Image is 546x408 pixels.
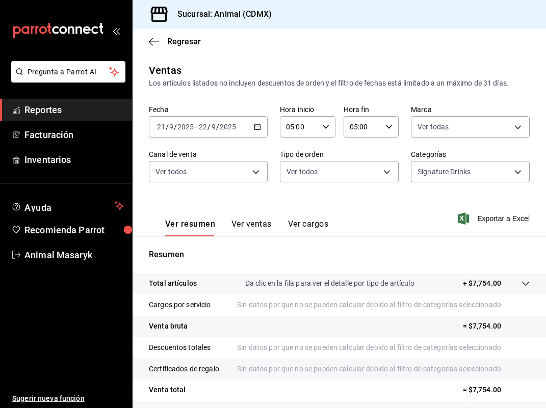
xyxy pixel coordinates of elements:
[149,364,219,374] p: Certificados de regalo
[149,342,211,353] p: Descuentos totales
[287,167,318,177] span: Ver todos
[216,123,219,131] span: /
[24,153,124,167] span: Inventarios
[24,103,124,117] span: Reportes
[219,123,237,131] input: ----
[11,61,125,83] button: Pregunta a Parrot AI
[411,151,530,158] label: Categorías
[24,200,111,212] span: Ayuda
[280,151,399,158] label: Tipo de orden
[112,26,120,35] button: open_drawer_menu
[344,106,399,113] label: Hora fin
[207,123,211,131] span: /
[288,219,329,236] button: Ver cargos
[237,300,530,310] p: Sin datos por que no se pueden calcular debido al filtro de categorías seleccionado
[155,167,187,177] span: Ver todos
[149,106,268,113] label: Fecha
[463,278,501,289] p: + $7,754.00
[166,123,169,131] span: /
[280,106,335,113] label: Hora inicio
[149,321,188,332] p: Venta bruta
[411,106,530,113] label: Marca
[418,122,449,132] span: Ver todas
[231,219,272,236] button: Ver ventas
[245,278,414,289] p: Da clic en la fila para ver el detalle por tipo de artículo
[174,123,177,131] span: /
[418,167,471,177] span: Signature Drinks
[12,393,124,404] span: Sugerir nueva función
[24,248,124,262] span: Animal Masaryk
[149,278,197,289] p: Total artículos
[169,123,174,131] input: --
[165,219,215,236] button: Ver resumen
[7,74,125,85] a: Pregunta a Parrot AI
[149,385,186,395] p: Venta total
[237,364,530,374] p: Sin datos por que no se pueden calcular debido al filtro de categorías seleccionado
[211,123,216,131] input: --
[28,67,110,77] span: Pregunta a Parrot AI
[460,212,530,225] button: Exportar a Excel
[157,123,166,131] input: --
[177,123,194,131] input: ----
[167,37,201,46] span: Regresar
[149,78,530,89] div: Los artículos listados no incluyen descuentos de orden y el filtro de fechas está limitado a un m...
[237,342,530,353] p: Sin datos por que no se pueden calcular debido al filtro de categorías seleccionado
[463,385,530,395] p: = $7,754.00
[463,321,530,332] p: = $7,754.00
[169,8,272,20] h3: Sucursal: Animal (CDMX)
[149,37,201,46] button: Regresar
[149,300,211,310] p: Cargos por servicio
[24,128,124,142] span: Facturación
[165,219,328,236] div: navigation tabs
[149,63,181,78] div: Ventas
[195,123,197,131] span: -
[149,151,268,158] label: Canal de venta
[24,223,124,237] span: Recomienda Parrot
[198,123,207,131] input: --
[149,249,530,261] p: Resumen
